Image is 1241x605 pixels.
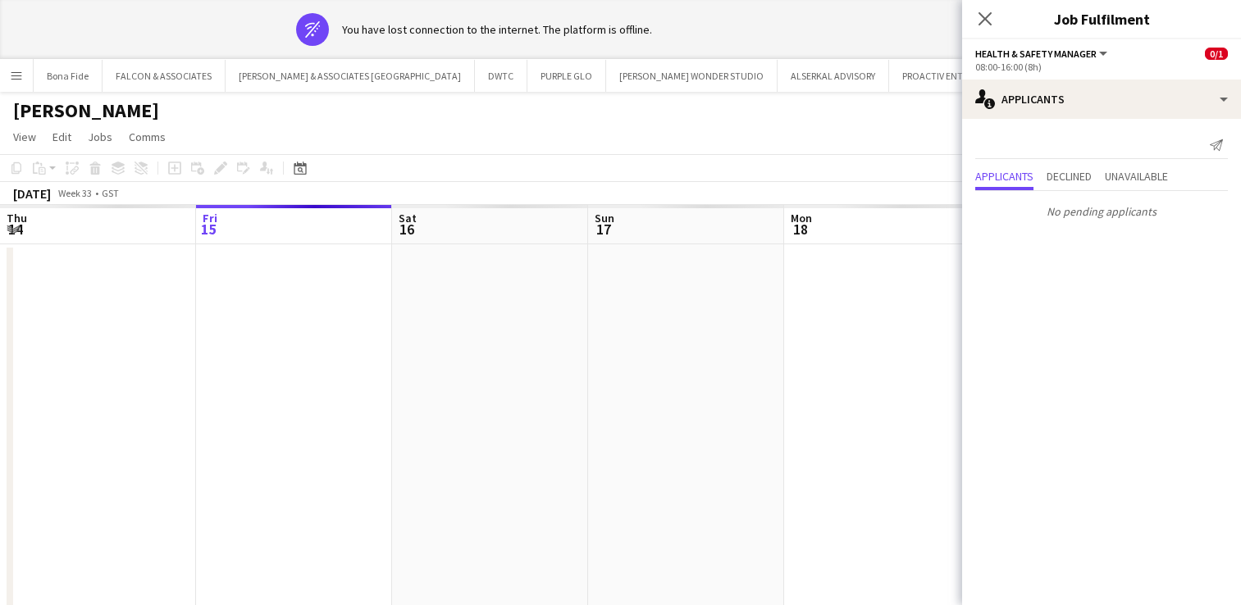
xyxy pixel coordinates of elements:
[975,171,1033,182] span: Applicants
[396,220,417,239] span: 16
[1105,171,1168,182] span: Unavailable
[122,126,172,148] a: Comms
[527,60,606,92] button: PURPLE GLO
[13,130,36,144] span: View
[103,60,226,92] button: FALCON & ASSOCIATES
[889,60,1032,92] button: PROACTIV ENTERTAINMENT
[475,60,527,92] button: DWTC
[606,60,778,92] button: [PERSON_NAME] WONDER STUDIO
[975,48,1110,60] button: Health & Safety Manager
[46,126,78,148] a: Edit
[13,185,51,202] div: [DATE]
[88,130,112,144] span: Jobs
[1047,171,1092,182] span: Declined
[342,22,652,37] div: You have lost connection to the internet. The platform is offline.
[226,60,475,92] button: [PERSON_NAME] & ASSOCIATES [GEOGRAPHIC_DATA]
[791,211,812,225] span: Mon
[592,220,614,239] span: 17
[81,126,119,148] a: Jobs
[13,98,159,123] h1: [PERSON_NAME]
[399,211,417,225] span: Sat
[962,198,1241,225] p: No pending applicants
[595,211,614,225] span: Sun
[52,130,71,144] span: Edit
[7,211,27,225] span: Thu
[962,8,1241,30] h3: Job Fulfilment
[4,220,27,239] span: 14
[962,80,1241,119] div: Applicants
[203,211,217,225] span: Fri
[975,61,1228,73] div: 08:00-16:00 (8h)
[975,48,1097,60] span: Health & Safety Manager
[778,60,889,92] button: ALSERKAL ADVISORY
[102,187,119,199] div: GST
[34,60,103,92] button: Bona Fide
[200,220,217,239] span: 15
[1205,48,1228,60] span: 0/1
[7,126,43,148] a: View
[129,130,166,144] span: Comms
[788,220,812,239] span: 18
[54,187,95,199] span: Week 33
